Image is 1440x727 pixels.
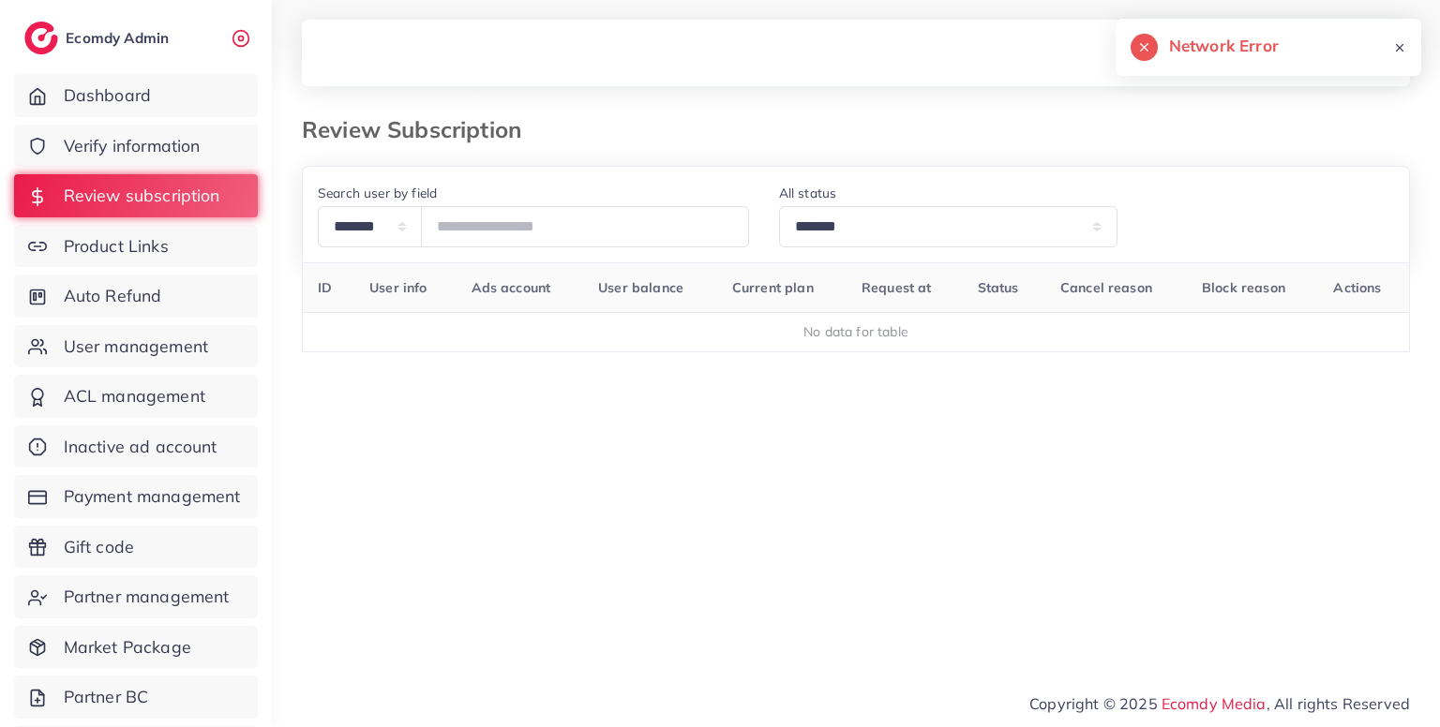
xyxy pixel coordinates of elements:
span: Block reason [1202,279,1285,296]
span: Current plan [732,279,814,296]
span: Actions [1333,279,1381,296]
span: , All rights Reserved [1267,692,1410,715]
span: Verify information [64,134,201,158]
span: User balance [598,279,683,296]
span: ACL management [64,384,205,408]
span: Product Links [64,234,169,259]
a: Ecomdy Media [1162,694,1267,713]
span: Market Package [64,635,191,660]
span: Request at [862,279,932,296]
a: Review subscription [14,174,258,217]
h3: Review Subscription [302,116,536,143]
span: User info [369,279,427,296]
span: Copyright © 2025 [1029,692,1410,715]
span: Payment management [64,484,241,509]
a: logoEcomdy Admin [24,22,173,54]
a: Verify information [14,125,258,168]
span: Auto Refund [64,284,162,308]
span: Gift code [64,535,134,559]
a: Partner BC [14,675,258,719]
span: ID [318,279,332,296]
h5: Network Error [1169,34,1279,58]
a: User management [14,325,258,368]
span: Partner management [64,585,230,609]
span: Review subscription [64,184,220,208]
a: ACL management [14,375,258,418]
label: All status [779,184,837,202]
a: Dashboard [14,74,258,117]
label: Search user by field [318,184,437,202]
a: Partner management [14,575,258,618]
a: Product Links [14,225,258,268]
a: Auto Refund [14,274,258,318]
span: User management [64,334,208,359]
div: No data for table [313,322,1400,341]
a: Market Package [14,626,258,669]
img: logo [24,22,58,54]
span: Partner BC [64,685,149,709]
span: Dashboard [64,83,151,108]
h2: Ecomdy Admin [66,29,173,47]
a: Gift code [14,526,258,569]
span: Inactive ad account [64,435,217,459]
span: Ads account [472,279,551,296]
span: Cancel reason [1060,279,1152,296]
a: Inactive ad account [14,425,258,468]
span: Status [978,279,1019,296]
a: Payment management [14,475,258,518]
